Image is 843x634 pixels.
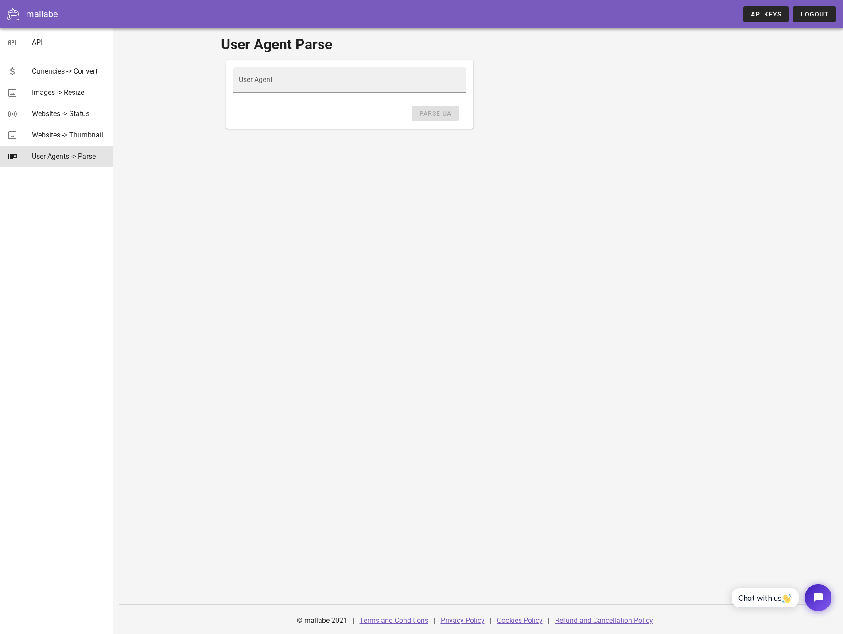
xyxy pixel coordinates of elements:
div: API [32,38,106,47]
span: API Keys [750,11,781,18]
div: | [548,610,550,631]
div: Websites -> Thumbnail [32,131,106,139]
button: Logout [793,6,836,22]
div: Images -> Resize [32,88,106,97]
div: User Agents -> Parse [32,152,106,160]
h1: User Agent Parse [221,34,735,55]
a: Cookies Policy [497,616,543,625]
div: | [353,610,354,631]
div: mallabe [26,8,58,21]
iframe: Tidio Chat [722,577,839,618]
div: | [434,610,435,631]
div: Websites -> Status [32,110,106,118]
a: Privacy Policy [441,616,485,625]
div: Currencies -> Convert [32,67,106,75]
span: Logout [800,11,829,18]
div: | [490,610,492,631]
div: © mallabe 2021 [291,610,353,631]
a: Refund and Cancellation Policy [555,616,653,625]
a: Terms and Conditions [360,616,428,625]
a: API Keys [743,6,789,22]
